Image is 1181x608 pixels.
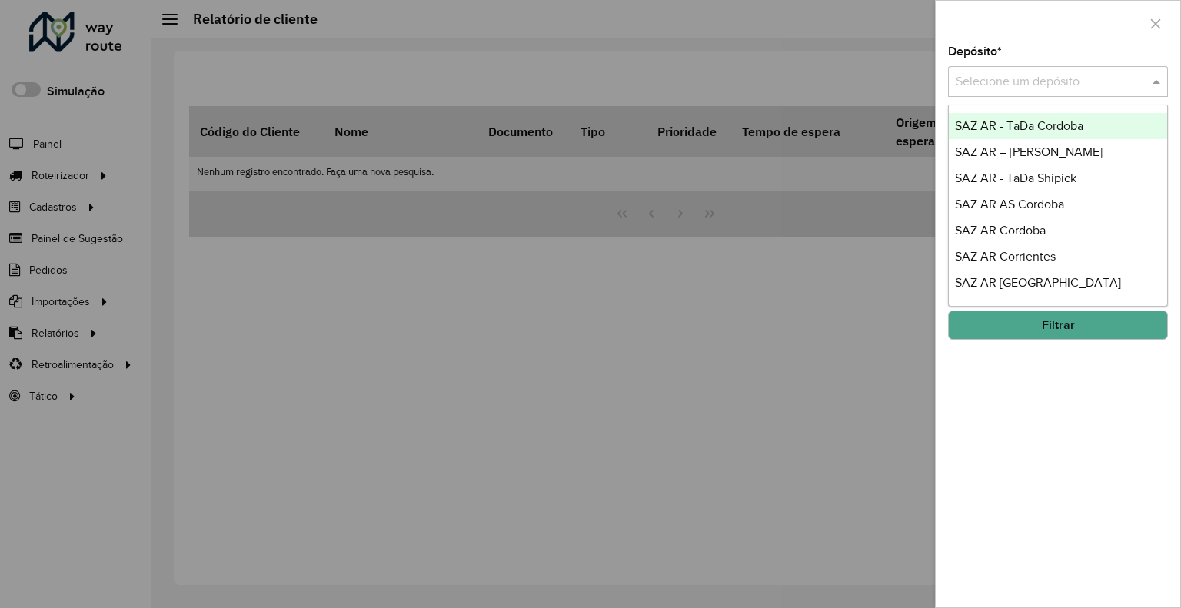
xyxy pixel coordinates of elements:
[948,42,1002,61] label: Depósito
[955,171,1076,184] span: SAZ AR - TaDa Shipick
[955,119,1083,132] span: SAZ AR - TaDa Cordoba
[955,145,1103,158] span: SAZ AR – [PERSON_NAME]
[955,250,1056,263] span: SAZ AR Corrientes
[948,105,1168,307] ng-dropdown-panel: Options list
[955,276,1121,289] span: SAZ AR [GEOGRAPHIC_DATA]
[955,224,1046,237] span: SAZ AR Cordoba
[955,198,1064,211] span: SAZ AR AS Cordoba
[948,311,1168,340] button: Filtrar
